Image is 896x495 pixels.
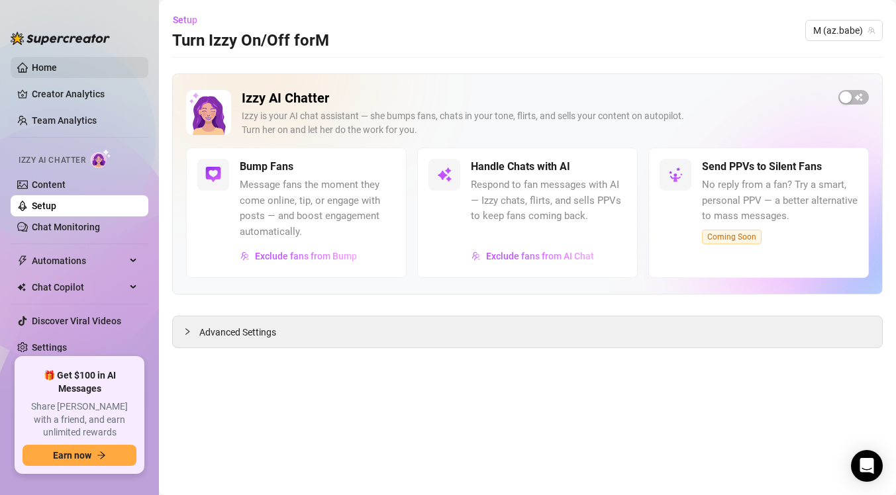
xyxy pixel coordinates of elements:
span: thunderbolt [17,255,28,266]
span: No reply from a fan? Try a smart, personal PPV — a better alternative to mass messages. [702,177,858,224]
a: Content [32,179,66,190]
a: Team Analytics [32,115,97,126]
a: Settings [32,342,67,353]
a: Chat Monitoring [32,222,100,232]
h5: Send PPVs to Silent Fans [702,159,822,175]
a: Home [32,62,57,73]
span: team [868,26,875,34]
span: collapsed [183,328,191,336]
span: Coming Soon [702,230,762,244]
img: AI Chatter [91,149,111,168]
img: Chat Copilot [17,283,26,292]
span: Advanced Settings [199,325,276,339]
span: Earn now [53,450,91,461]
span: M (az.babe) [813,21,875,40]
h2: Izzy AI Chatter [242,90,828,107]
a: Creator Analytics [32,83,138,105]
h3: Turn Izzy On/Off for M [172,30,329,52]
span: Setup [173,15,197,25]
img: Izzy AI Chatter [186,90,231,135]
span: Share [PERSON_NAME] with a friend, and earn unlimited rewards [23,400,136,439]
button: Earn nowarrow-right [23,445,136,466]
span: Automations [32,250,126,271]
span: Chat Copilot [32,277,126,298]
img: svg%3e [240,251,250,261]
span: Respond to fan messages with AI — Izzy chats, flirts, and sells PPVs to keep fans coming back. [471,177,626,224]
span: arrow-right [97,451,106,460]
span: 🎁 Get $100 in AI Messages [23,369,136,395]
img: logo-BBDzfeDw.svg [11,32,110,45]
img: svg%3e [668,167,683,183]
button: Setup [172,9,208,30]
span: Exclude fans from AI Chat [486,251,594,261]
span: Message fans the moment they come online, tip, or engage with posts — and boost engagement automa... [240,177,395,240]
div: Open Intercom Messenger [851,450,883,482]
h5: Handle Chats with AI [471,159,570,175]
img: svg%3e [472,251,481,261]
img: svg%3e [436,167,452,183]
div: Izzy is your AI chat assistant — she bumps fans, chats in your tone, flirts, and sells your conte... [242,109,828,137]
a: Setup [32,201,56,211]
button: Exclude fans from Bump [240,246,358,267]
button: Exclude fans from AI Chat [471,246,595,267]
a: Discover Viral Videos [32,316,121,326]
span: Exclude fans from Bump [255,251,357,261]
img: svg%3e [205,167,221,183]
div: collapsed [183,324,199,339]
h5: Bump Fans [240,159,293,175]
span: Izzy AI Chatter [19,154,85,167]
